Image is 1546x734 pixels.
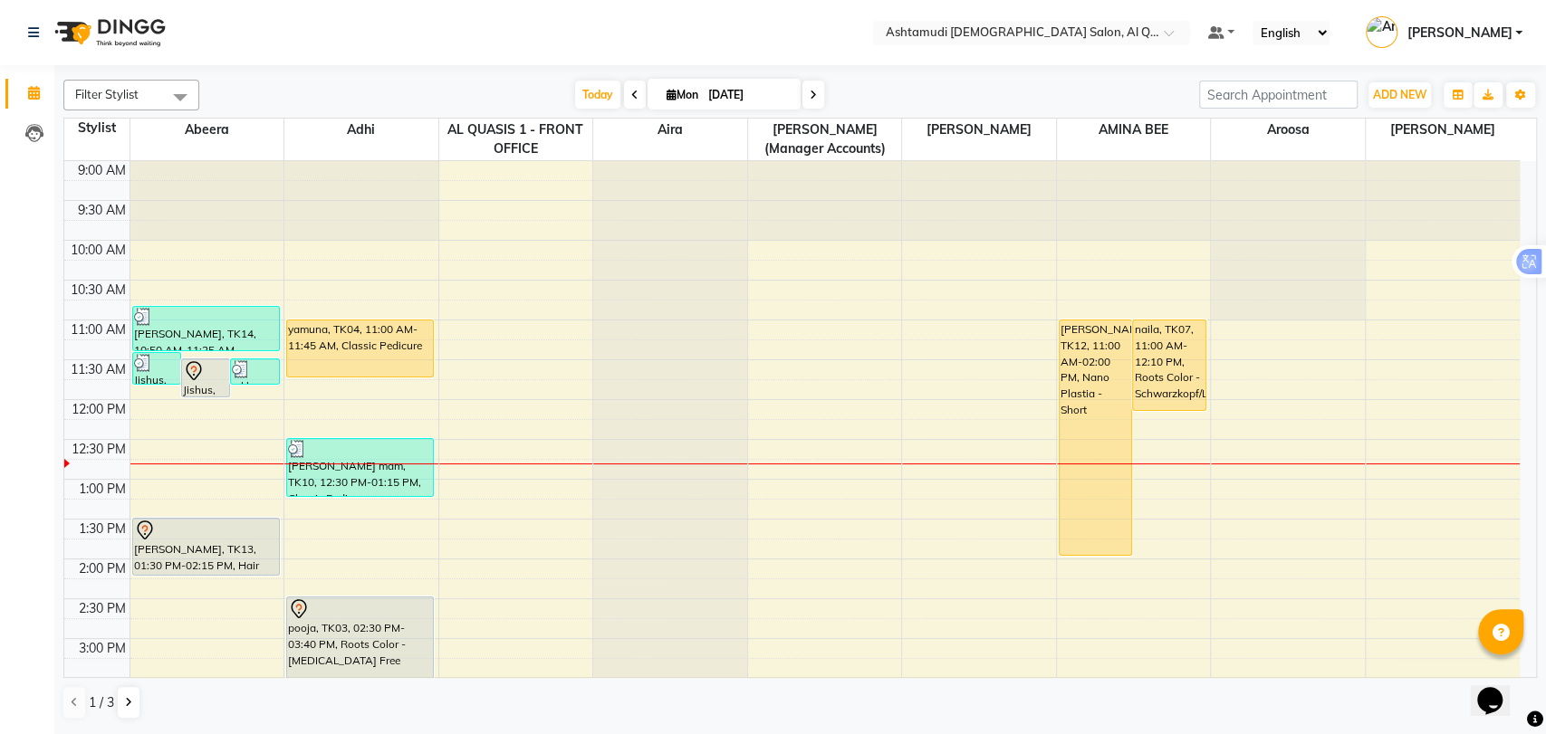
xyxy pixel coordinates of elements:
[133,353,180,384] div: Jishus, TK17, 11:25 AM-11:50 AM, Brazilian Waxing
[133,307,279,350] div: [PERSON_NAME], TK14, 10:50 AM-11:25 AM, Eyebrow Threading,Upper Lip Threading
[75,520,130,539] div: 1:30 PM
[67,241,130,260] div: 10:00 AM
[1057,119,1211,141] span: AMINA BEE
[1373,88,1426,101] span: ADD NEW
[64,119,130,138] div: Stylist
[439,119,593,160] span: AL QUASIS 1 - FRONT OFFICE
[703,81,793,109] input: 2025-09-01
[1366,119,1520,141] span: [PERSON_NAME]
[133,519,279,575] div: [PERSON_NAME], TK13, 01:30 PM-02:15 PM, Hair Spa Schwarkopf/Loreal/Keratin - Medium
[287,439,433,496] div: [PERSON_NAME] mam, TK10, 12:30 PM-01:15 PM, Classic Pedicure
[75,480,130,499] div: 1:00 PM
[287,320,433,377] div: yamuna, TK04, 11:00 AM-11:45 AM, Classic Pedicure
[182,359,229,396] div: Jishus, TK11, 11:30 AM-12:00 PM, Buttock Waxing
[284,119,438,141] span: Adhi
[75,599,130,618] div: 2:30 PM
[1407,24,1512,43] span: [PERSON_NAME]
[662,88,703,101] span: Mon
[1199,81,1358,109] input: Search Appointment
[67,320,130,339] div: 11:00 AM
[1211,119,1365,141] span: Aroosa
[1368,82,1431,108] button: ADD NEW
[130,119,284,141] span: Abeera
[287,597,433,687] div: pooja, TK03, 02:30 PM-03:40 PM, Roots Color - [MEDICAL_DATA] Free
[1060,320,1132,555] div: [PERSON_NAME], TK12, 11:00 AM-02:00 PM, Nano Plastia - Short
[75,87,139,101] span: Filter Stylist
[67,281,130,300] div: 10:30 AM
[748,119,902,160] span: [PERSON_NAME] (Manager Accounts)
[1470,662,1528,716] iframe: chat widget
[89,693,114,712] span: 1 / 3
[231,359,278,384] div: rekha, TK01, 11:30 AM-11:50 AM, Eyebrow Threading
[1366,16,1397,48] img: Anila Thomas
[46,7,170,58] img: logo
[74,201,130,220] div: 9:30 AM
[75,639,130,658] div: 3:00 PM
[74,161,130,180] div: 9:00 AM
[68,440,130,459] div: 12:30 PM
[68,400,130,419] div: 12:00 PM
[67,360,130,379] div: 11:30 AM
[1133,320,1205,410] div: naila, TK07, 11:00 AM-12:10 PM, Roots Color - Schwarzkopf/L’Oréal
[593,119,747,141] span: Aira
[902,119,1056,141] span: [PERSON_NAME]
[575,81,620,109] span: Today
[75,559,130,578] div: 2:00 PM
